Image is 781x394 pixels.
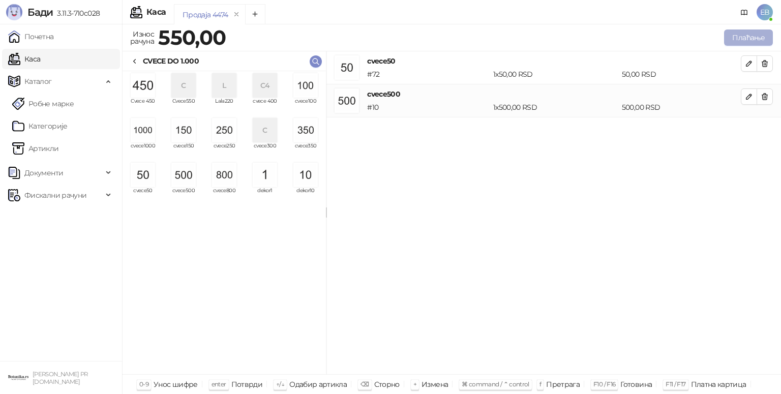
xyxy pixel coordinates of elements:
span: cvece100 [289,99,322,114]
div: Готовина [620,378,652,391]
span: ⌘ command / ⌃ control [462,380,529,388]
span: Cvece550 [167,99,200,114]
div: Одабир артикла [289,378,347,391]
span: 0-9 [139,380,148,388]
span: F10 / F16 [593,380,615,388]
img: Slika [293,163,318,187]
img: Slika [171,118,196,142]
span: F11 / F17 [666,380,685,388]
img: Slika [212,118,236,142]
div: # 10 [365,102,491,113]
span: EB [757,4,773,20]
div: CVECE DO 1.000 [143,55,199,67]
img: Logo [6,4,22,20]
span: cvece500 [167,188,200,203]
div: Претрага [546,378,580,391]
span: cvece150 [167,143,200,159]
span: Cvece 450 [127,99,159,114]
div: 1 x 500,00 RSD [491,102,620,113]
img: Slika [131,118,155,142]
button: Плаћање [724,29,773,46]
div: C [253,118,277,142]
span: cvece50 [127,188,159,203]
span: dekor10 [289,188,322,203]
div: Износ рачуна [128,27,156,48]
div: 500,00 RSD [620,102,743,113]
span: cvece800 [208,188,241,203]
span: cvece1000 [127,143,159,159]
div: Платна картица [691,378,746,391]
span: 3.11.3-710c028 [53,9,100,18]
img: Slika [131,73,155,98]
a: Почетна [8,26,54,47]
span: cvece250 [208,143,241,159]
span: Фискални рачуни [24,185,86,205]
div: Продаја 4474 [183,9,228,20]
div: Потврди [231,378,263,391]
div: Измена [422,378,448,391]
h4: cvece500 [367,88,741,100]
span: ↑/↓ [276,380,284,388]
a: Каса [8,49,40,69]
div: # 72 [365,69,491,80]
img: Slika [293,73,318,98]
a: Робне марке [12,94,74,114]
h4: cvece50 [367,55,741,67]
span: ⌫ [361,380,369,388]
div: 50,00 RSD [620,69,743,80]
span: Документи [24,163,63,183]
div: grid [123,71,326,374]
span: Lala220 [208,99,241,114]
div: C [171,73,196,98]
img: Slika [253,163,277,187]
button: remove [230,10,243,19]
a: ArtikliАртикли [12,138,59,159]
div: C4 [253,73,277,98]
button: Add tab [245,4,265,24]
img: Slika [171,163,196,187]
span: Каталог [24,71,52,92]
span: f [539,380,541,388]
div: Унос шифре [154,378,198,391]
span: + [413,380,416,388]
a: Категорије [12,116,68,136]
span: cvece350 [289,143,322,159]
img: Slika [131,163,155,187]
img: Slika [212,163,236,187]
div: Сторно [374,378,400,391]
span: dekor1 [249,188,281,203]
span: cvece 400 [249,99,281,114]
span: Бади [27,6,53,18]
div: 1 x 50,00 RSD [491,69,620,80]
span: enter [212,380,226,388]
img: 64x64-companyLogo-0e2e8aaa-0bd2-431b-8613-6e3c65811325.png [8,368,28,388]
small: [PERSON_NAME] PR [DOMAIN_NAME] [33,371,88,385]
div: Каса [146,8,166,16]
div: L [212,73,236,98]
img: Slika [293,118,318,142]
a: Документација [736,4,753,20]
span: cvece300 [249,143,281,159]
strong: 550,00 [158,25,226,50]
